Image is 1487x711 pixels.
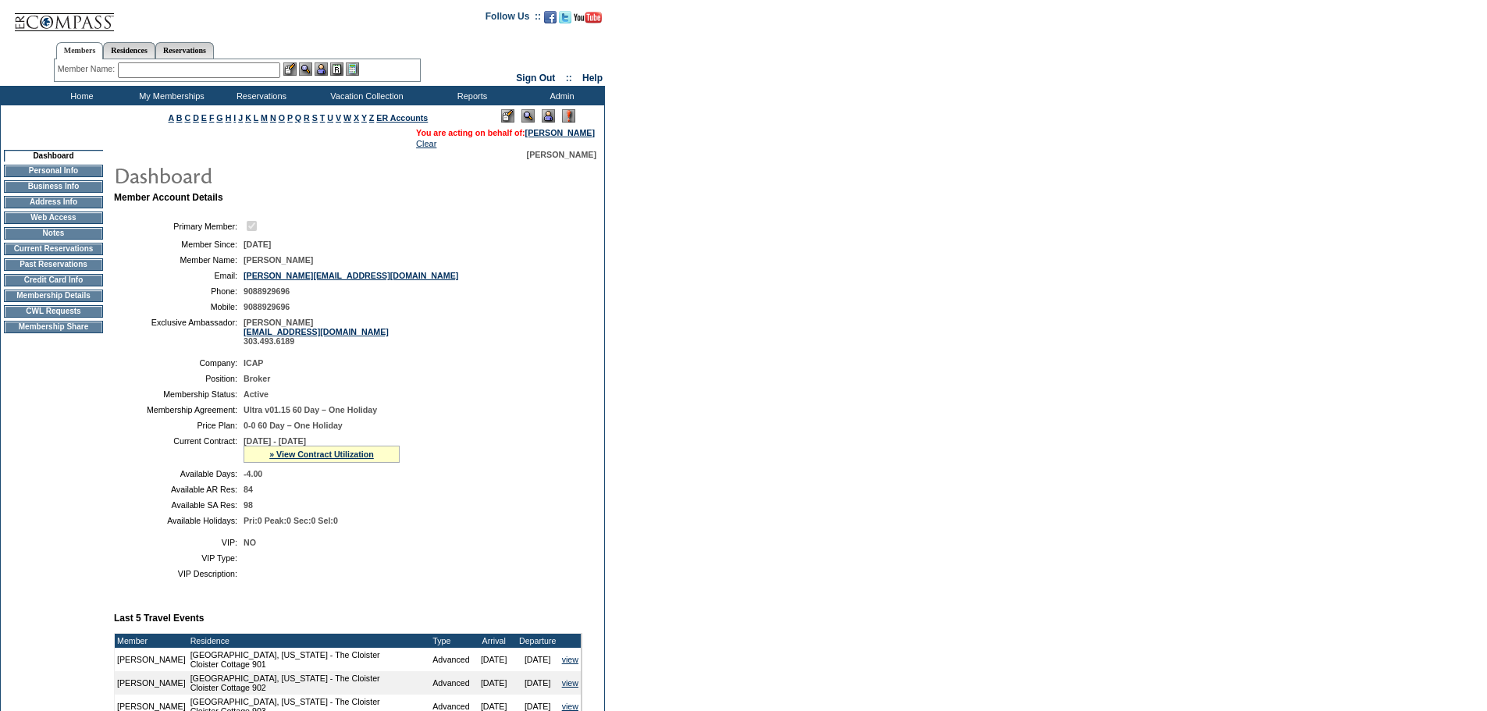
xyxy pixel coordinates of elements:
a: Q [295,113,301,123]
a: » View Contract Utilization [269,450,374,459]
td: CWL Requests [4,305,103,318]
span: 9088929696 [244,286,290,296]
td: Reports [425,86,515,105]
span: Ultra v01.15 60 Day – One Holiday [244,405,377,414]
td: Admin [515,86,605,105]
span: ICAP [244,358,263,368]
td: Position: [120,374,237,383]
span: You are acting on behalf of: [416,128,595,137]
a: view [562,678,578,688]
td: Personal Info [4,165,103,177]
span: NO [244,538,256,547]
img: Impersonate [542,109,555,123]
a: G [216,113,222,123]
td: Membership Status: [120,389,237,399]
td: Available Holidays: [120,516,237,525]
td: [GEOGRAPHIC_DATA], [US_STATE] - The Cloister Cloister Cottage 901 [188,648,431,671]
span: :: [566,73,572,84]
img: Follow us on Twitter [559,11,571,23]
a: E [201,113,207,123]
td: [DATE] [472,648,516,671]
a: V [336,113,341,123]
td: Available Days: [120,469,237,478]
td: [PERSON_NAME] [115,648,188,671]
td: [PERSON_NAME] [115,671,188,695]
td: Membership Share [4,321,103,333]
a: M [261,113,268,123]
a: H [226,113,232,123]
span: [PERSON_NAME] 303.493.6189 [244,318,389,346]
td: Price Plan: [120,421,237,430]
td: Advanced [430,671,471,695]
img: b_calculator.gif [346,62,359,76]
a: [PERSON_NAME] [525,128,595,137]
td: Follow Us :: [486,9,541,28]
a: Residences [103,42,155,59]
span: Broker [244,374,270,383]
a: U [327,113,333,123]
a: K [245,113,251,123]
img: View [299,62,312,76]
a: D [193,113,199,123]
td: Reservations [215,86,304,105]
a: I [233,113,236,123]
div: Member Name: [58,62,118,76]
a: Become our fan on Facebook [544,16,557,25]
td: Arrival [472,634,516,648]
b: Last 5 Travel Events [114,613,204,624]
a: X [354,113,359,123]
a: Help [582,73,603,84]
a: Subscribe to our YouTube Channel [574,16,602,25]
a: C [184,113,190,123]
td: [DATE] [516,648,560,671]
td: Email: [120,271,237,280]
td: Current Contract: [120,436,237,463]
a: Sign Out [516,73,555,84]
img: Become our fan on Facebook [544,11,557,23]
td: Phone: [120,286,237,296]
td: Member [115,634,188,648]
td: Address Info [4,196,103,208]
img: pgTtlDashboard.gif [113,159,425,190]
td: VIP Description: [120,569,237,578]
span: [DATE] [244,240,271,249]
span: 9088929696 [244,302,290,311]
a: [PERSON_NAME][EMAIL_ADDRESS][DOMAIN_NAME] [244,271,458,280]
td: My Memberships [125,86,215,105]
span: Pri:0 Peak:0 Sec:0 Sel:0 [244,516,338,525]
a: T [320,113,326,123]
a: view [562,655,578,664]
td: Current Reservations [4,243,103,255]
span: 98 [244,500,253,510]
span: [DATE] - [DATE] [244,436,306,446]
td: Available AR Res: [120,485,237,494]
td: Type [430,634,471,648]
a: view [562,702,578,711]
a: R [304,113,310,123]
a: B [176,113,183,123]
td: VIP: [120,538,237,547]
img: Log Concern/Member Elevation [562,109,575,123]
a: Follow us on Twitter [559,16,571,25]
td: Notes [4,227,103,240]
a: S [312,113,318,123]
td: Departure [516,634,560,648]
span: Active [244,389,269,399]
td: Member Since: [120,240,237,249]
td: Mobile: [120,302,237,311]
td: Residence [188,634,431,648]
a: O [279,113,285,123]
a: Members [56,42,104,59]
td: Business Info [4,180,103,193]
a: F [209,113,215,123]
td: Member Name: [120,255,237,265]
td: Membership Agreement: [120,405,237,414]
td: Web Access [4,212,103,224]
span: 0-0 60 Day – One Holiday [244,421,343,430]
img: Edit Mode [501,109,514,123]
a: W [343,113,351,123]
a: [EMAIL_ADDRESS][DOMAIN_NAME] [244,327,389,336]
td: [GEOGRAPHIC_DATA], [US_STATE] - The Cloister Cloister Cottage 902 [188,671,431,695]
td: Dashboard [4,150,103,162]
td: Vacation Collection [304,86,425,105]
